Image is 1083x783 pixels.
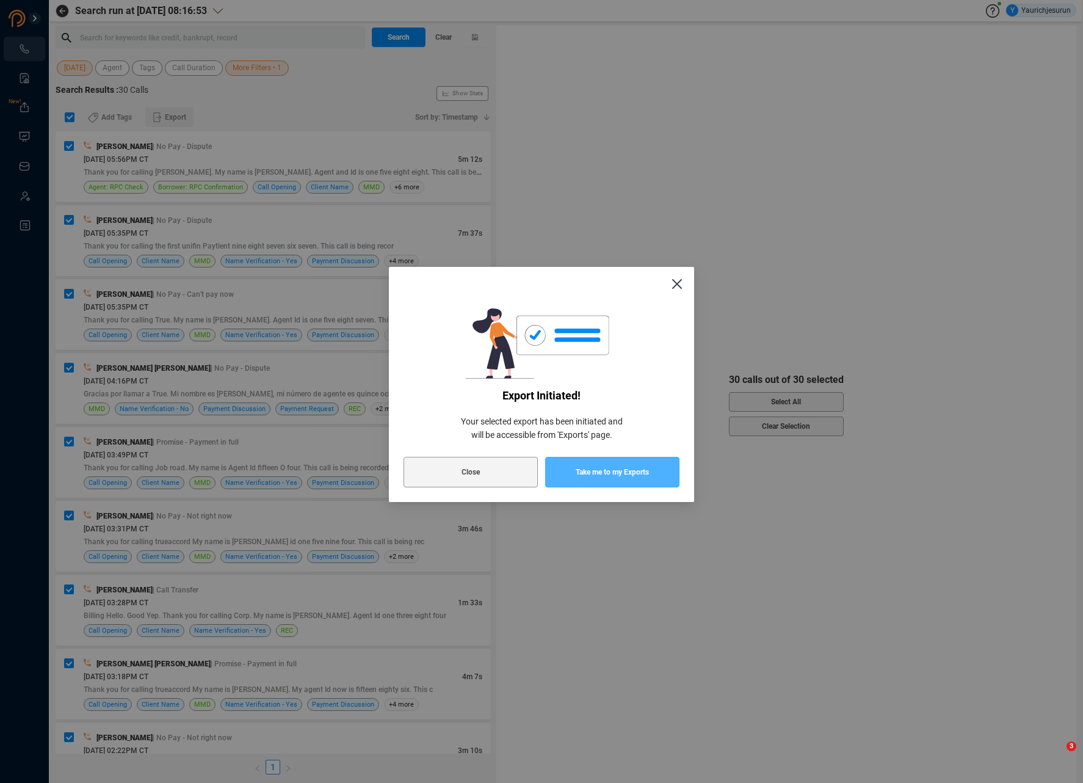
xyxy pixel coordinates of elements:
[462,457,480,487] span: Close
[404,457,538,487] button: Close
[1067,741,1076,751] span: 3
[545,457,679,487] button: Take me to my Exports
[576,457,649,487] span: Take me to my Exports
[404,415,679,428] span: Your selected export has been initiated and
[660,267,694,301] button: Close
[1041,741,1071,771] iframe: Intercom live chat
[404,389,679,402] span: Export initiated!
[404,428,679,442] span: will be accessible from 'Exports' page.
